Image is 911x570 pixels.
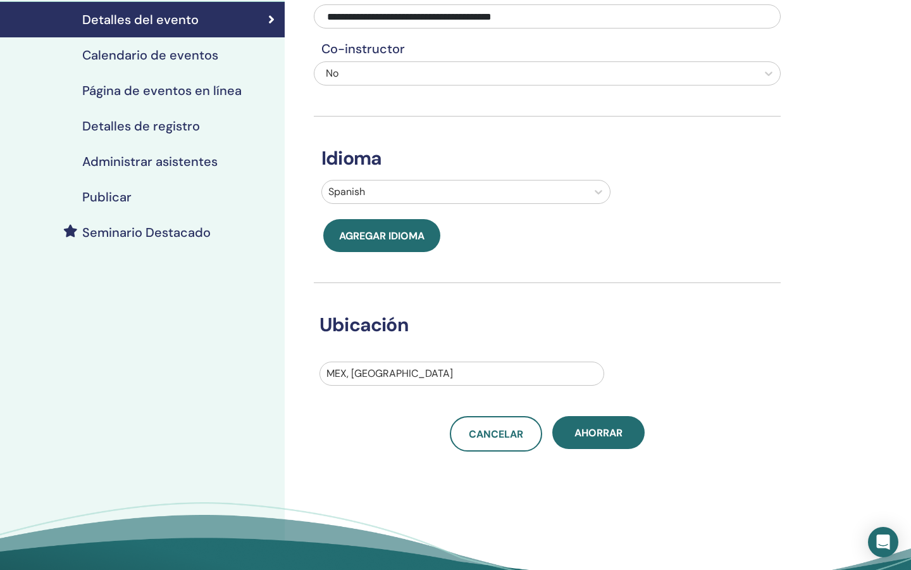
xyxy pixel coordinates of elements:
div: Open Intercom Messenger [868,527,898,557]
h4: Co-instructor [314,41,781,56]
h4: Administrar asistentes [82,154,218,169]
button: Agregar idioma [323,219,440,252]
h4: Publicar [82,189,132,205]
a: Cancelar [450,416,542,452]
h3: Idioma [314,147,781,170]
span: Cancelar [469,427,523,441]
h4: Calendario de eventos [82,47,218,63]
h4: Detalles de registro [82,118,200,134]
h4: Página de eventos en línea [82,83,242,98]
h3: Ubicación [312,313,764,336]
button: Ahorrar [552,416,645,449]
span: Ahorrar [574,426,623,440]
h4: Seminario Destacado [82,225,211,240]
span: No [326,66,338,80]
span: Agregar idioma [339,229,425,243]
h4: Detalles del evento [82,12,199,27]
